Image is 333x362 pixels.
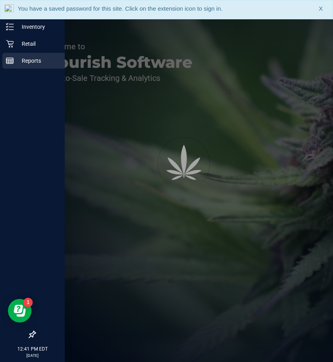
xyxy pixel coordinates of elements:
p: [DATE] [4,353,61,358]
p: 12:41 PM EDT [4,345,61,353]
iframe: Resource center unread badge [23,298,33,307]
span: X [319,4,323,13]
p: Reports [14,56,61,65]
p: Retail [14,39,61,49]
inline-svg: Reports [6,57,14,65]
p: Inventory [14,22,61,32]
span: You have a saved password for this site. Click on the extension icon to sign in. [18,5,223,12]
inline-svg: Retail [6,40,14,48]
iframe: Resource center [8,299,32,323]
inline-svg: Inventory [6,23,14,31]
img: notLoggedInIcon.png [4,4,14,15]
